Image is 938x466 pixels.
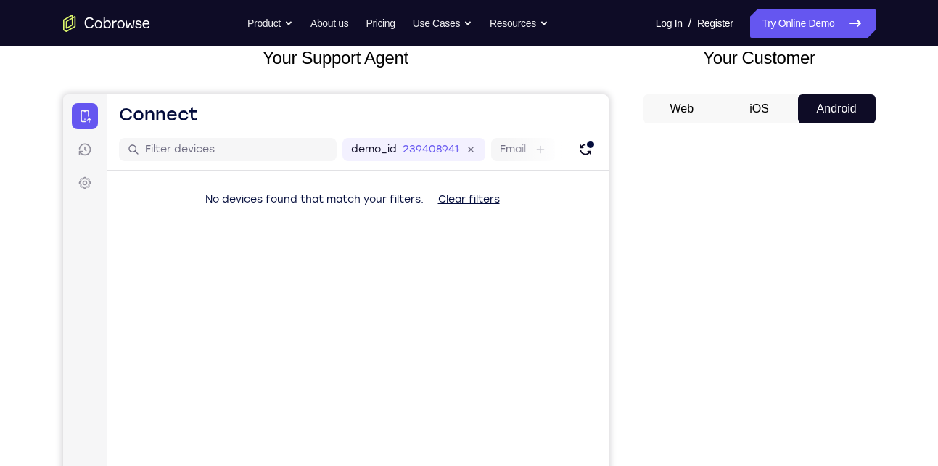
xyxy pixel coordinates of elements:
[363,91,448,120] button: Clear filters
[697,9,733,38] a: Register
[798,94,876,123] button: Android
[490,9,548,38] button: Resources
[142,99,361,111] span: No devices found that match your filters.
[251,437,339,466] button: 6-digit code
[247,9,293,38] button: Product
[688,15,691,32] span: /
[310,9,348,38] a: About us
[656,9,683,38] a: Log In
[63,45,609,71] h2: Your Support Agent
[413,9,472,38] button: Use Cases
[720,94,798,123] button: iOS
[643,45,876,71] h2: Your Customer
[643,94,721,123] button: Web
[366,9,395,38] a: Pricing
[63,15,150,32] a: Go to the home page
[750,9,875,38] a: Try Online Demo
